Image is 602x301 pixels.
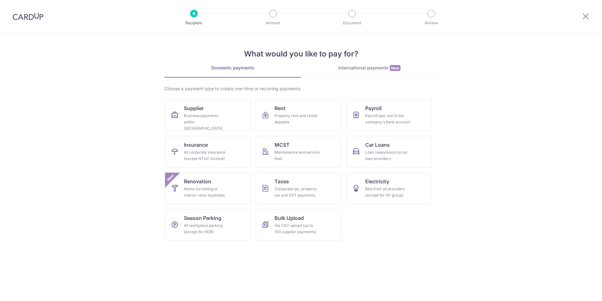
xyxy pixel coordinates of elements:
[184,222,229,235] div: All workplace parking (except for HDB)
[275,113,320,125] div: Property rent and rental deposits
[184,186,229,198] div: Home furnishing or interior reno-expenses
[275,178,289,185] span: Taxes
[275,141,290,149] span: MCST
[365,149,411,162] div: Loan repayments to car loan providers
[256,136,341,168] a: MCSTMaintenance and service fees
[329,20,375,26] p: Document
[365,113,411,125] div: Payroll pay-out to the company's bank account
[275,149,320,162] div: Maintenance and service fees
[346,136,432,168] a: Car LoansLoan repayments to car loan providers
[365,141,390,149] span: Car Loans
[164,86,438,92] div: Choose a payment type to create one-time or recurring payments.
[171,20,217,26] p: Recipient
[256,173,341,204] a: TaxesCorporate tax, property tax and GST payments
[365,186,411,198] div: Bills from all providers (except for SP group)
[365,178,389,185] span: Electricity
[165,209,251,241] a: Season ParkingAll workplace parking (except for HDB)
[250,20,296,26] p: Amount
[256,99,341,131] a: RentProperty rent and rental deposits
[365,104,382,112] span: Payroll
[346,99,432,131] a: PayrollPayroll pay-out to the company's bank account
[275,222,320,235] div: Via CSV upload (up to 100 supplier payments)
[408,20,455,26] p: Review
[165,99,251,131] a: SupplierBusiness payments within [GEOGRAPHIC_DATA]
[256,209,341,241] a: Bulk UploadVia CSV upload (up to 100 supplier payments)
[165,136,251,168] a: InsuranceAll corporate insurance (except NTUC Income)
[301,65,438,71] div: International payments
[275,104,286,112] span: Rent
[184,113,229,132] div: Business payments within [GEOGRAPHIC_DATA]
[184,141,208,149] span: Insurance
[164,48,438,60] h4: What would you like to pay for?
[184,178,211,185] span: Renovation
[13,13,43,20] img: CardUp
[184,149,229,162] div: All corporate insurance (except NTUC Income)
[165,173,251,204] a: RenovationHome furnishing or interior reno-expensesNew
[275,186,320,198] div: Corporate tax, property tax and GST payments
[164,65,301,71] div: Domestic payments
[390,65,400,71] span: New
[346,173,432,204] a: ElectricityBills from all providers (except for SP group)
[275,214,304,222] span: Bulk Upload
[165,173,176,183] span: New
[184,104,204,112] span: Supplier
[184,214,221,222] span: Season Parking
